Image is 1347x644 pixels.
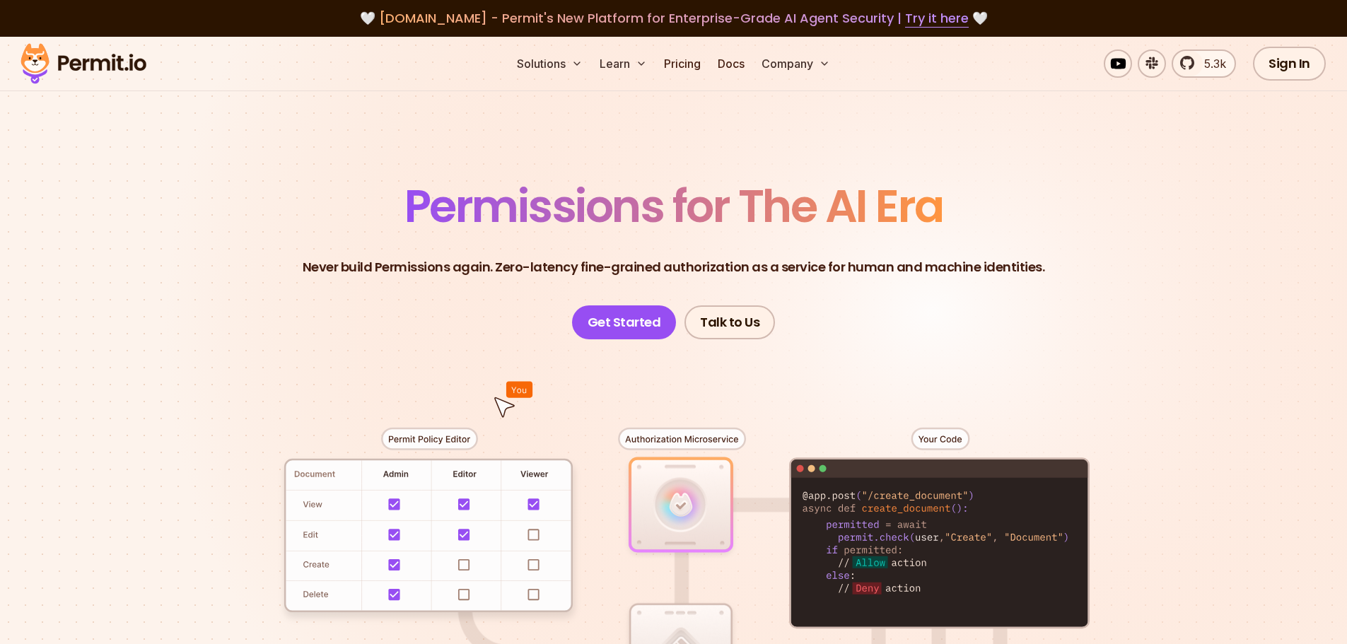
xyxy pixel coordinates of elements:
img: Permit logo [14,40,153,88]
a: Get Started [572,305,677,339]
div: 🤍 🤍 [34,8,1313,28]
a: Try it here [905,9,969,28]
a: 5.3k [1172,49,1236,78]
button: Learn [594,49,653,78]
span: Permissions for The AI Era [404,175,943,238]
button: Solutions [511,49,588,78]
span: 5.3k [1196,55,1226,72]
a: Sign In [1253,47,1326,81]
button: Company [756,49,836,78]
span: [DOMAIN_NAME] - Permit's New Platform for Enterprise-Grade AI Agent Security | [379,9,969,27]
a: Talk to Us [684,305,775,339]
a: Docs [712,49,750,78]
p: Never build Permissions again. Zero-latency fine-grained authorization as a service for human and... [303,257,1045,277]
a: Pricing [658,49,706,78]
